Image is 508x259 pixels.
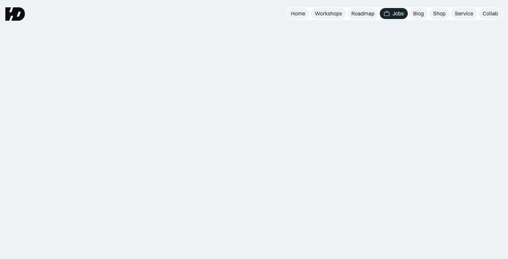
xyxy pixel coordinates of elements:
[311,8,346,19] a: Workshops
[433,10,446,17] div: Shop
[429,8,450,19] a: Shop
[315,10,342,17] div: Workshops
[409,8,428,19] a: Blog
[483,10,498,17] div: Collab
[351,10,374,17] div: Roadmap
[287,8,309,19] a: Home
[291,10,305,17] div: Home
[380,8,408,19] a: Jobs
[451,8,477,19] a: Service
[347,8,378,19] a: Roadmap
[392,10,404,17] div: Jobs
[413,10,424,17] div: Blog
[479,8,502,19] a: Collab
[455,10,473,17] div: Service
